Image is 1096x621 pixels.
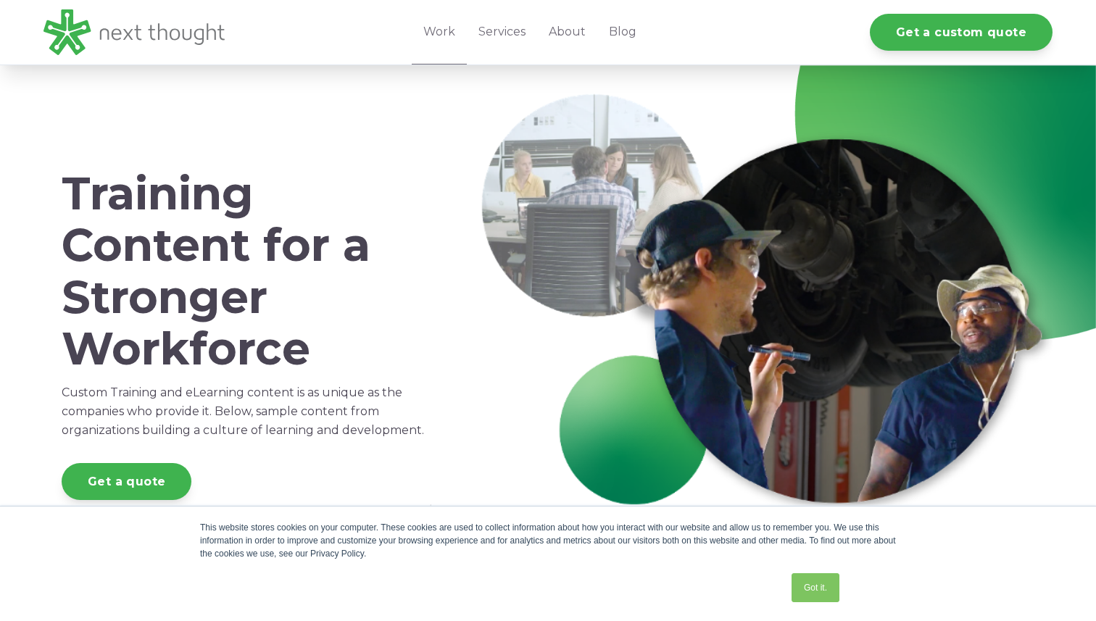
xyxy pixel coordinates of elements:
[43,9,225,55] img: LG - NextThought Logo
[792,573,839,602] a: Got it.
[62,168,431,375] h1: Training Content for a Stronger Workforce
[340,501,449,613] img: Artboard 3-1
[200,521,896,560] div: This website stores cookies on your computer. These cookies are used to collect information about...
[475,87,1053,524] img: Work-Header
[870,14,1053,51] a: Get a custom quote
[62,463,191,500] a: Get a quote
[62,385,424,437] span: Custom Training and eLearning content is as unique as the companies who provide it. Below, sample...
